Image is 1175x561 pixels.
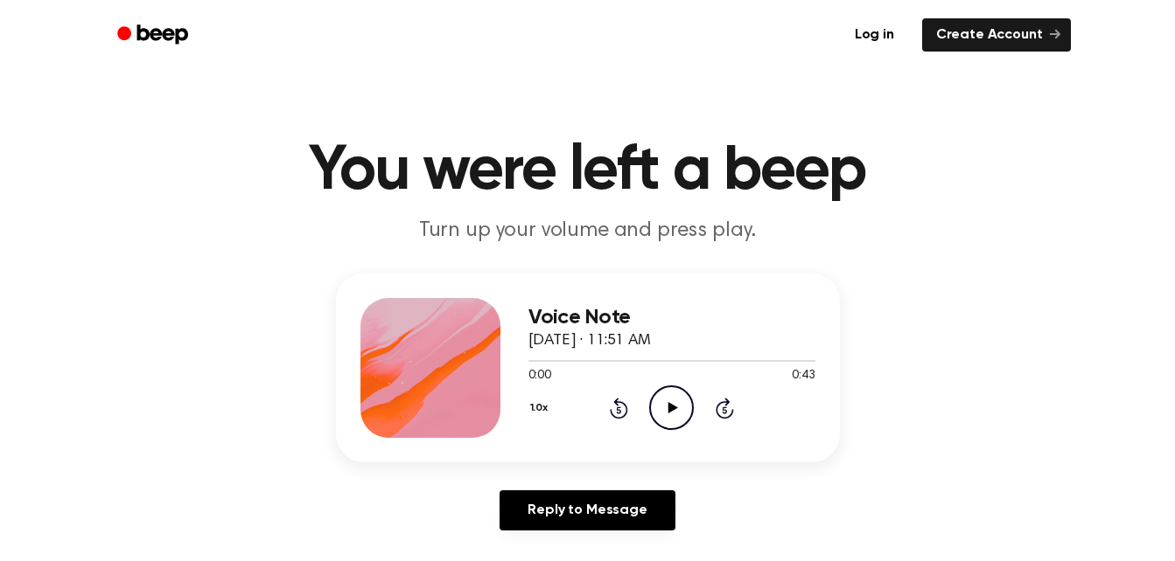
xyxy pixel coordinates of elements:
[837,15,912,55] a: Log in
[792,367,815,385] span: 0:43
[528,333,651,349] span: [DATE] · 11:51 AM
[252,217,924,246] p: Turn up your volume and press play.
[105,18,204,52] a: Beep
[528,393,555,423] button: 1.0x
[922,18,1071,52] a: Create Account
[140,140,1036,203] h1: You were left a beep
[500,490,675,530] a: Reply to Message
[528,367,551,385] span: 0:00
[528,306,815,329] h3: Voice Note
